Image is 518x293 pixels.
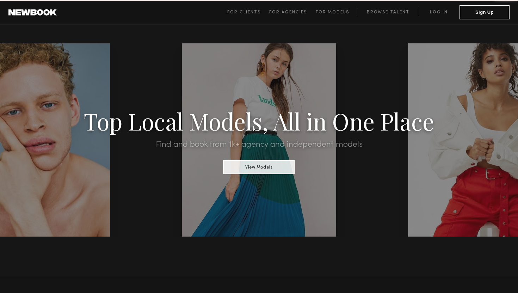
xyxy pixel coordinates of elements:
[39,110,479,132] h1: Top Local Models, All in One Place
[316,10,349,14] span: For Models
[316,8,358,17] a: For Models
[418,8,460,17] a: Log in
[39,140,479,149] h2: Find and book from 1k+ agency and independent models
[269,8,315,17] a: For Agencies
[227,8,269,17] a: For Clients
[227,10,261,14] span: For Clients
[460,5,510,19] button: Sign Up
[223,163,295,170] a: View Models
[223,160,295,174] button: View Models
[269,10,307,14] span: For Agencies
[358,8,418,17] a: Browse Talent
